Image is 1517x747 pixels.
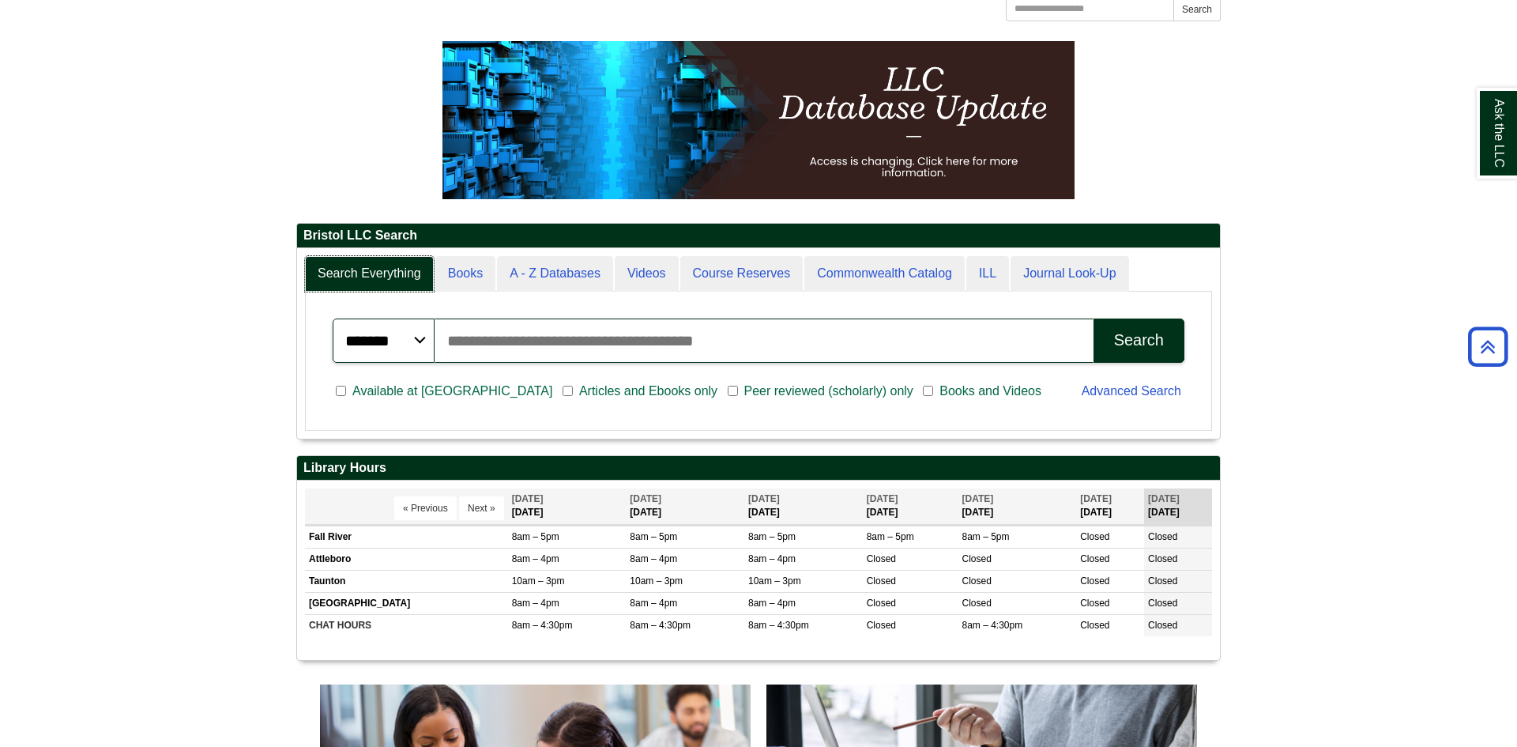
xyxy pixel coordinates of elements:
[962,553,991,564] span: Closed
[630,531,677,542] span: 8am – 5pm
[512,531,559,542] span: 8am – 5pm
[1082,384,1181,398] a: Advanced Search
[1148,575,1177,587] span: Closed
[863,489,958,524] th: [DATE]
[748,598,796,609] span: 8am – 4pm
[966,256,1009,292] a: ILL
[748,493,780,504] span: [DATE]
[305,615,508,637] td: CHAT HOURS
[1080,598,1109,609] span: Closed
[615,256,679,292] a: Videos
[630,620,691,631] span: 8am – 4:30pm
[1080,620,1109,631] span: Closed
[1462,336,1513,357] a: Back to Top
[748,553,796,564] span: 8am – 4pm
[442,41,1075,199] img: HTML tutorial
[962,493,993,504] span: [DATE]
[923,384,933,398] input: Books and Videos
[305,548,508,570] td: Attleboro
[630,575,683,587] span: 10am – 3pm
[630,598,677,609] span: 8am – 4pm
[1148,598,1177,609] span: Closed
[1080,553,1109,564] span: Closed
[1080,493,1112,504] span: [DATE]
[630,553,677,564] span: 8am – 4pm
[748,575,801,587] span: 10am – 3pm
[867,598,896,609] span: Closed
[738,382,920,401] span: Peer reviewed (scholarly) only
[962,598,991,609] span: Closed
[867,553,896,564] span: Closed
[512,493,544,504] span: [DATE]
[1076,489,1144,524] th: [DATE]
[626,489,744,524] th: [DATE]
[512,598,559,609] span: 8am – 4pm
[962,575,991,587] span: Closed
[804,256,965,292] a: Commonwealth Catalog
[394,496,457,520] button: « Previous
[435,256,495,292] a: Books
[336,384,346,398] input: Available at [GEOGRAPHIC_DATA]
[512,553,559,564] span: 8am – 4pm
[933,382,1048,401] span: Books and Videos
[497,256,613,292] a: A - Z Databases
[1114,331,1164,349] div: Search
[563,384,573,398] input: Articles and Ebooks only
[958,489,1076,524] th: [DATE]
[346,382,559,401] span: Available at [GEOGRAPHIC_DATA]
[508,489,627,524] th: [DATE]
[1148,553,1177,564] span: Closed
[305,593,508,615] td: [GEOGRAPHIC_DATA]
[962,531,1009,542] span: 8am – 5pm
[512,575,565,587] span: 10am – 3pm
[748,531,796,542] span: 8am – 5pm
[630,493,661,504] span: [DATE]
[1144,489,1212,524] th: [DATE]
[1148,620,1177,631] span: Closed
[305,526,508,548] td: Fall River
[305,256,434,292] a: Search Everything
[305,570,508,592] td: Taunton
[297,224,1220,248] h2: Bristol LLC Search
[297,456,1220,481] h2: Library Hours
[1148,531,1177,542] span: Closed
[512,620,573,631] span: 8am – 4:30pm
[1148,493,1180,504] span: [DATE]
[867,620,896,631] span: Closed
[1011,256,1128,292] a: Journal Look-Up
[1080,575,1109,587] span: Closed
[748,620,809,631] span: 8am – 4:30pm
[962,620,1022,631] span: 8am – 4:30pm
[728,384,738,398] input: Peer reviewed (scholarly) only
[680,256,804,292] a: Course Reserves
[867,531,914,542] span: 8am – 5pm
[867,575,896,587] span: Closed
[459,496,504,520] button: Next »
[1094,319,1184,363] button: Search
[744,489,863,524] th: [DATE]
[867,493,898,504] span: [DATE]
[573,382,724,401] span: Articles and Ebooks only
[1080,531,1109,542] span: Closed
